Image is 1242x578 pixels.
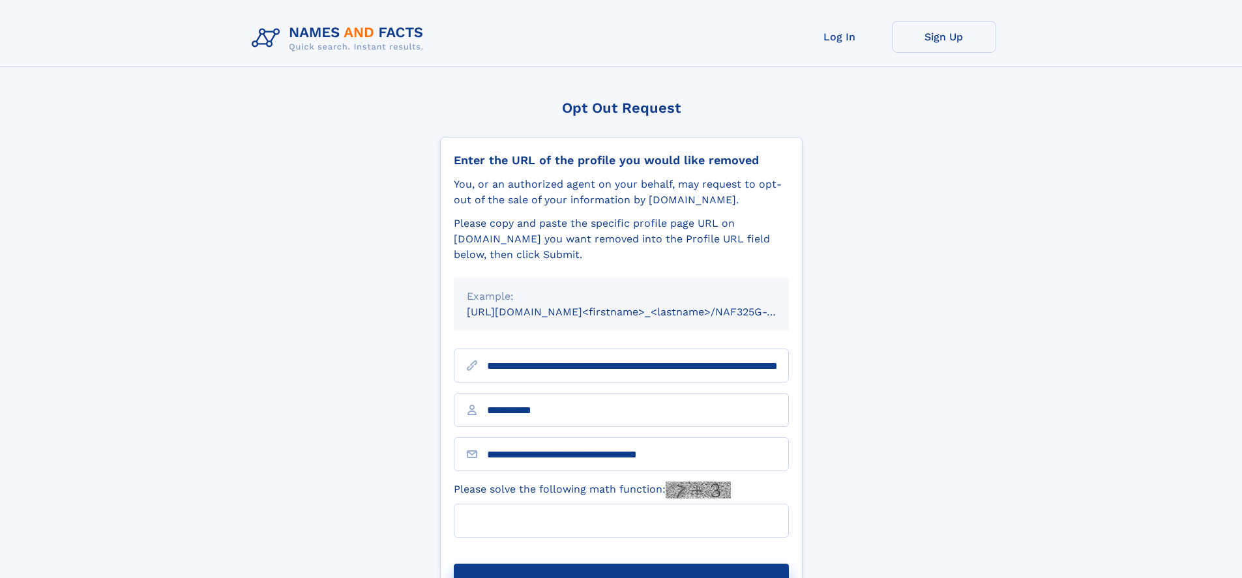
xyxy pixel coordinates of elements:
[454,177,789,208] div: You, or an authorized agent on your behalf, may request to opt-out of the sale of your informatio...
[788,21,892,53] a: Log In
[467,289,776,304] div: Example:
[440,100,803,116] div: Opt Out Request
[892,21,996,53] a: Sign Up
[454,153,789,167] div: Enter the URL of the profile you would like removed
[246,21,434,56] img: Logo Names and Facts
[454,216,789,263] div: Please copy and paste the specific profile page URL on [DOMAIN_NAME] you want removed into the Pr...
[454,482,731,499] label: Please solve the following math function:
[467,306,814,318] small: [URL][DOMAIN_NAME]<firstname>_<lastname>/NAF325G-xxxxxxxx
